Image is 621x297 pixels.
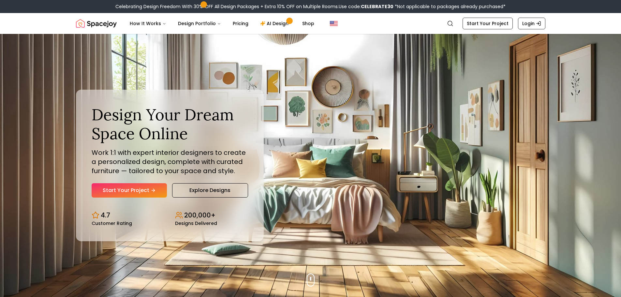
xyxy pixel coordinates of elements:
[518,18,545,29] a: Login
[173,17,226,30] button: Design Portfolio
[255,17,296,30] a: AI Design
[92,105,248,143] h1: Design Your Dream Space Online
[92,205,248,226] div: Design stats
[125,17,171,30] button: How It Works
[101,211,110,220] p: 4.7
[115,3,506,10] div: Celebrating Design Freedom With 30% OFF All Design Packages + Extra 10% OFF on Multiple Rooms.
[76,13,545,34] nav: Global
[92,148,248,175] p: Work 1:1 with expert interior designers to create a personalized design, complete with curated fu...
[330,20,338,27] img: United States
[125,17,319,30] nav: Main
[76,17,117,30] img: Spacejoy Logo
[175,221,217,226] small: Designs Delivered
[184,211,215,220] p: 200,000+
[297,17,319,30] a: Shop
[463,18,513,29] a: Start Your Project
[393,3,506,10] span: *Not applicable to packages already purchased*
[339,3,393,10] span: Use code:
[172,183,248,198] a: Explore Designs
[92,221,132,226] small: Customer Rating
[92,183,167,198] a: Start Your Project
[228,17,254,30] a: Pricing
[76,17,117,30] a: Spacejoy
[361,3,393,10] b: CELEBRATE30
